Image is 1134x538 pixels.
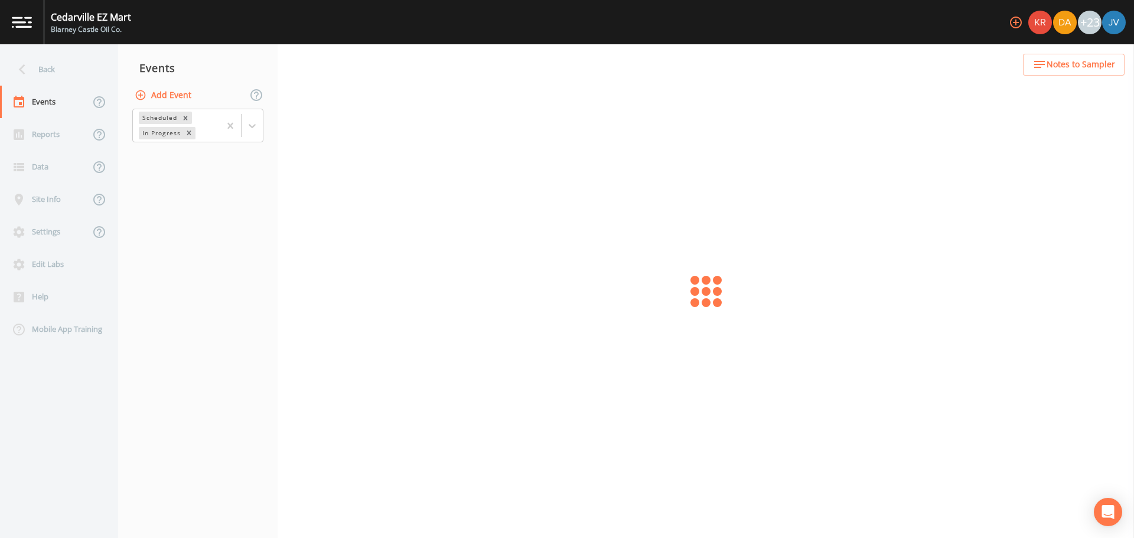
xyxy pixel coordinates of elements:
[12,17,32,28] img: logo
[1047,57,1115,72] span: Notes to Sampler
[51,10,131,24] div: Cedarville EZ Mart
[1023,54,1125,76] button: Notes to Sampler
[179,112,192,124] div: Remove Scheduled
[1028,11,1052,34] img: 9a4c6f9530af67ee54a4b0b5594f06ff
[132,84,196,106] button: Add Event
[118,53,278,83] div: Events
[1028,11,1052,34] div: Kristine Romanik
[139,127,183,139] div: In Progress
[1094,498,1122,526] div: Open Intercom Messenger
[1053,11,1077,34] img: e87f1c0e44c1658d59337c30f0e43455
[1078,11,1102,34] div: +23
[1052,11,1077,34] div: David A Olpere
[139,112,179,124] div: Scheduled
[51,24,131,35] div: Blarney Castle Oil Co.
[1102,11,1126,34] img: d880935ebd2e17e4df7e3e183e9934ef
[183,127,195,139] div: Remove In Progress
